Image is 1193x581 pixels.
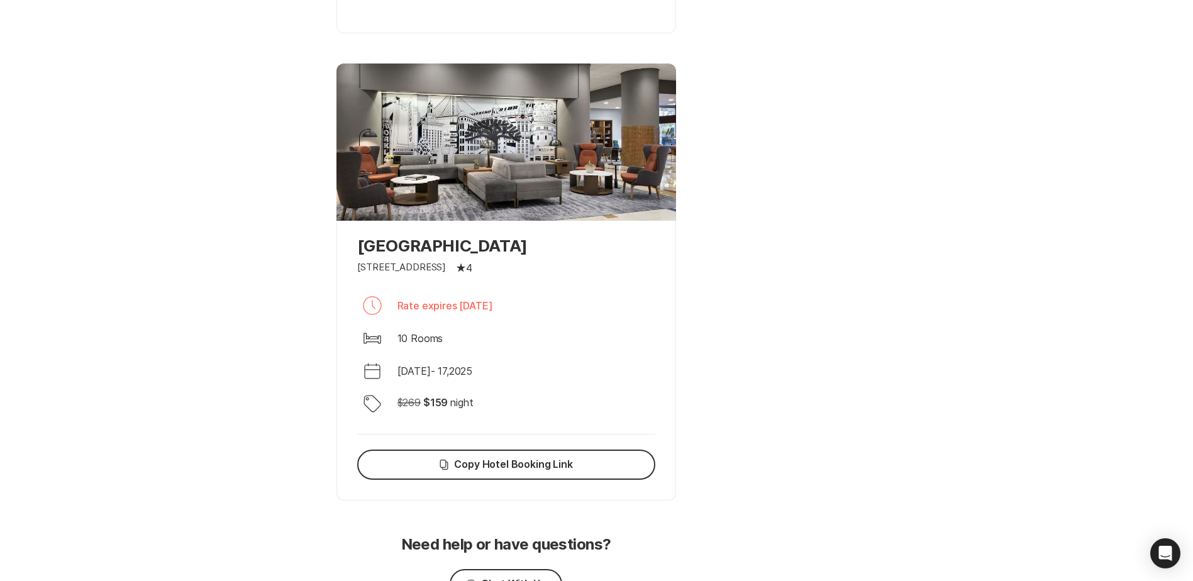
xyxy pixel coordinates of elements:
p: night [450,395,473,410]
p: 4 [466,260,472,275]
p: Need help or have questions? [401,536,611,554]
p: $ 269 [397,395,421,410]
div: Open Intercom Messenger [1150,538,1180,568]
p: $ 159 [423,395,448,410]
p: 10 Rooms [397,331,443,346]
p: [GEOGRAPHIC_DATA] [357,236,655,255]
p: [STREET_ADDRESS] [357,260,447,275]
button: Copy Hotel Booking Link [357,450,655,480]
p: [DATE] - 17 , 2025 [397,363,473,379]
p: Rate expires [DATE] [397,298,493,313]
